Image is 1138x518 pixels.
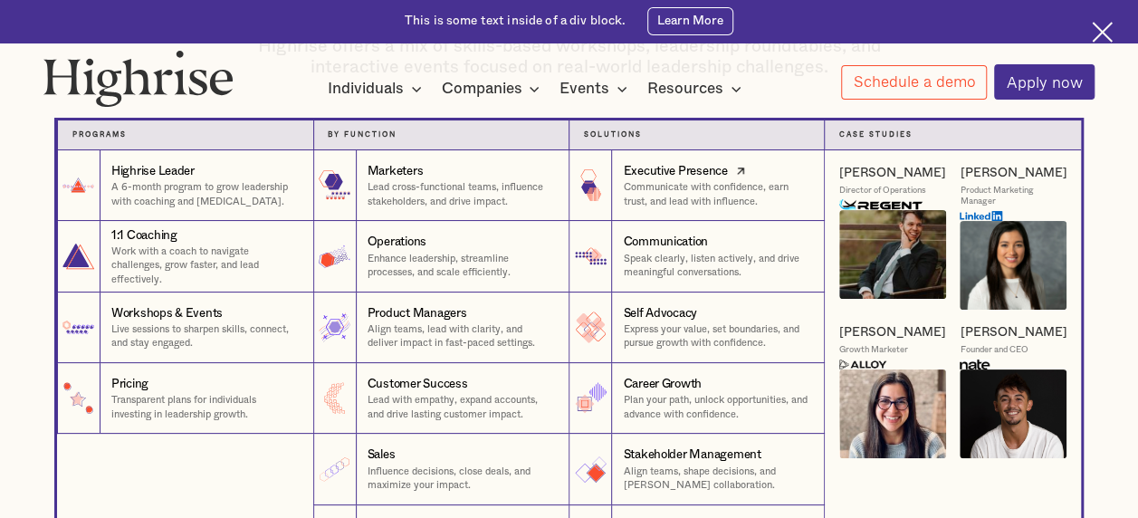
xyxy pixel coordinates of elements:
[569,434,825,504] a: Stakeholder ManagementAlign teams, shape decisions, and [PERSON_NAME] collaboration.
[111,245,299,286] p: Work with a coach to navigate challenges, grow faster, and lead effectively.
[313,434,569,504] a: SalesInfluence decisions, close deals, and maximize your impact.
[841,65,988,100] a: Schedule a demo
[994,64,1095,100] a: Apply now
[559,78,609,100] div: Events
[623,376,702,393] div: Career Growth
[1092,22,1113,43] img: Cross icon
[313,363,569,434] a: Customer SuccessLead with empathy, expand accounts, and drive lasting customer impact.
[72,131,127,139] strong: Programs
[111,163,195,180] div: Highrise Leader
[569,363,825,434] a: Career GrowthPlan your path, unlock opportunities, and advance with confidence.
[569,221,825,292] a: CommunicationSpeak clearly, listen actively, and drive meaningful conversations.
[368,234,426,251] div: Operations
[647,7,733,34] a: Learn More
[368,252,555,280] p: Enhance leadership, streamline processes, and scale efficiently.
[623,322,809,350] p: Express your value, set boundaries, and pursue growth with confidence.
[623,305,697,322] div: Self Advocacy
[647,78,747,100] div: Resources
[441,78,545,100] div: Companies
[623,252,809,280] p: Speak clearly, listen actively, and drive meaningful conversations.
[839,324,946,341] a: [PERSON_NAME]
[839,344,908,356] div: Growth Marketer
[623,234,708,251] div: Communication
[313,293,569,363] a: Product ManagersAlign teams, lead with clarity, and deliver impact in fast-paced settings.
[111,180,299,208] p: A 6-month program to grow leadership with coaching and [MEDICAL_DATA].
[368,465,555,493] p: Influence decisions, close deals, and maximize your impact.
[623,446,760,464] div: Stakeholder Management
[57,293,313,363] a: Workshops & EventsLive sessions to sharpen skills, connect, and stay engaged.
[960,324,1066,341] a: [PERSON_NAME]
[839,185,926,197] div: Director of Operations
[839,131,913,139] strong: Case Studies
[111,305,223,322] div: Workshops & Events
[328,78,404,100] div: Individuals
[405,13,626,30] div: This is some text inside of a div block.
[57,363,313,434] a: PricingTransparent plans for individuals investing in leadership growth.
[111,376,148,393] div: Pricing
[584,131,642,139] strong: Solutions
[328,78,427,100] div: Individuals
[111,227,177,245] div: 1:1 Coaching
[111,322,299,350] p: Live sessions to sharpen skills, connect, and stay engaged.
[569,293,825,363] a: Self AdvocacyExpress your value, set boundaries, and pursue growth with confidence.
[960,165,1066,181] a: [PERSON_NAME]
[313,221,569,292] a: OperationsEnhance leadership, streamline processes, and scale efficiently.
[368,393,555,421] p: Lead with empathy, expand accounts, and drive lasting customer impact.
[368,180,555,208] p: Lead cross-functional teams, influence stakeholders, and drive impact.
[313,150,569,221] a: MarketersLead cross-functional teams, influence stakeholders, and drive impact.
[559,78,633,100] div: Events
[960,344,1028,356] div: Founder and CEO
[368,446,396,464] div: Sales
[623,163,727,180] div: Executive Presence
[368,376,468,393] div: Customer Success
[623,465,809,493] p: Align teams, shape decisions, and [PERSON_NAME] collaboration.
[839,165,946,181] a: [PERSON_NAME]
[328,131,397,139] strong: by function
[57,221,313,292] a: 1:1 CoachingWork with a coach to navigate challenges, grow faster, and lead effectively.
[569,150,825,221] a: Executive PresenceCommunicate with confidence, earn trust, and lead with influence.
[647,78,723,100] div: Resources
[111,393,299,421] p: Transparent plans for individuals investing in leadership growth.
[57,150,313,221] a: Highrise LeaderA 6-month program to grow leadership with coaching and [MEDICAL_DATA].
[368,163,424,180] div: Marketers
[623,393,809,421] p: Plan your path, unlock opportunities, and advance with confidence.
[960,185,1066,207] div: Product Marketing Manager
[441,78,521,100] div: Companies
[623,180,809,208] p: Communicate with confidence, earn trust, and lead with influence.
[368,305,467,322] div: Product Managers
[368,322,555,350] p: Align teams, lead with clarity, and deliver impact in fast-paced settings.
[43,50,234,107] img: Highrise logo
